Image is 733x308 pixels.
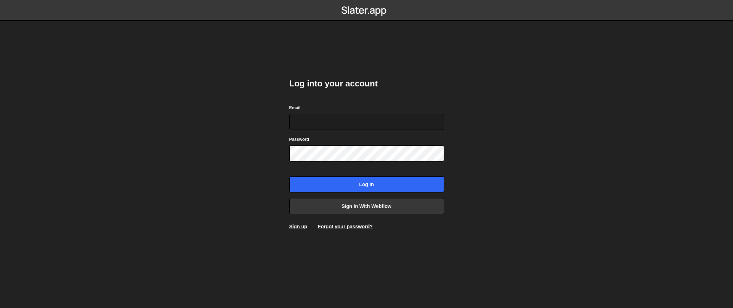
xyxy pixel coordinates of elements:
a: Sign in with Webflow [289,198,444,214]
a: Sign up [289,224,307,229]
label: Password [289,136,309,143]
label: Email [289,104,301,111]
a: Forgot your password? [318,224,373,229]
h2: Log into your account [289,78,444,89]
input: Log in [289,176,444,192]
